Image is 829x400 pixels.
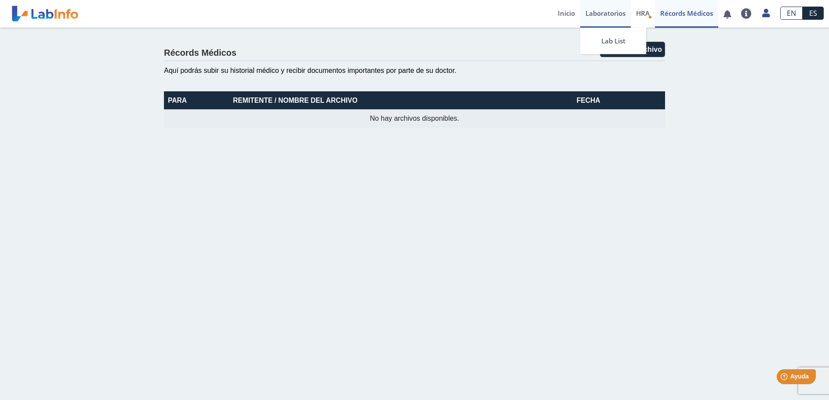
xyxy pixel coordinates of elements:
span: HRA [636,9,650,18]
th: Fecha [550,91,627,109]
th: Remitente / Nombre del Archivo [229,91,550,109]
h4: Récords Médicos [164,48,236,58]
a: ES [803,7,824,20]
span: No hay archivos disponibles. [370,115,459,122]
iframe: Help widget launcher [751,366,819,390]
th: Para [164,91,229,109]
span: Aquí podrás subir su historial médico y recibir documentos importantes por parte de su doctor. [164,67,456,74]
a: Lab List [580,28,646,54]
a: EN [780,7,803,20]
